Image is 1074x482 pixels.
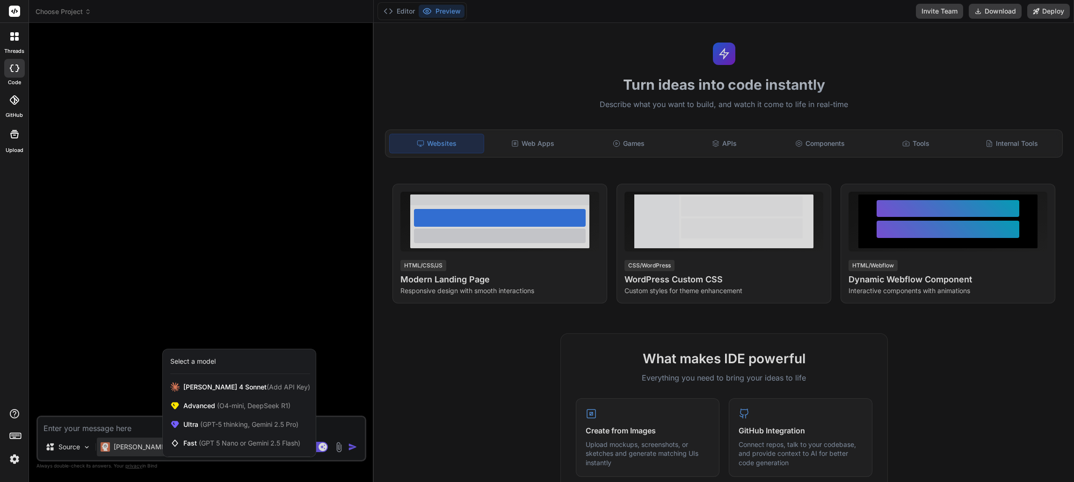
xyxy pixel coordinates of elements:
[183,401,290,410] span: Advanced
[183,420,298,429] span: Ultra
[198,420,298,428] span: (GPT-5 thinking, Gemini 2.5 Pro)
[267,383,310,391] span: (Add API Key)
[215,402,290,410] span: (O4-mini, DeepSeek R1)
[199,439,300,447] span: (GPT 5 Nano or Gemini 2.5 Flash)
[6,146,23,154] label: Upload
[7,451,22,467] img: settings
[8,79,21,86] label: code
[183,439,300,448] span: Fast
[183,382,310,392] span: [PERSON_NAME] 4 Sonnet
[4,47,24,55] label: threads
[6,111,23,119] label: GitHub
[170,357,216,366] div: Select a model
